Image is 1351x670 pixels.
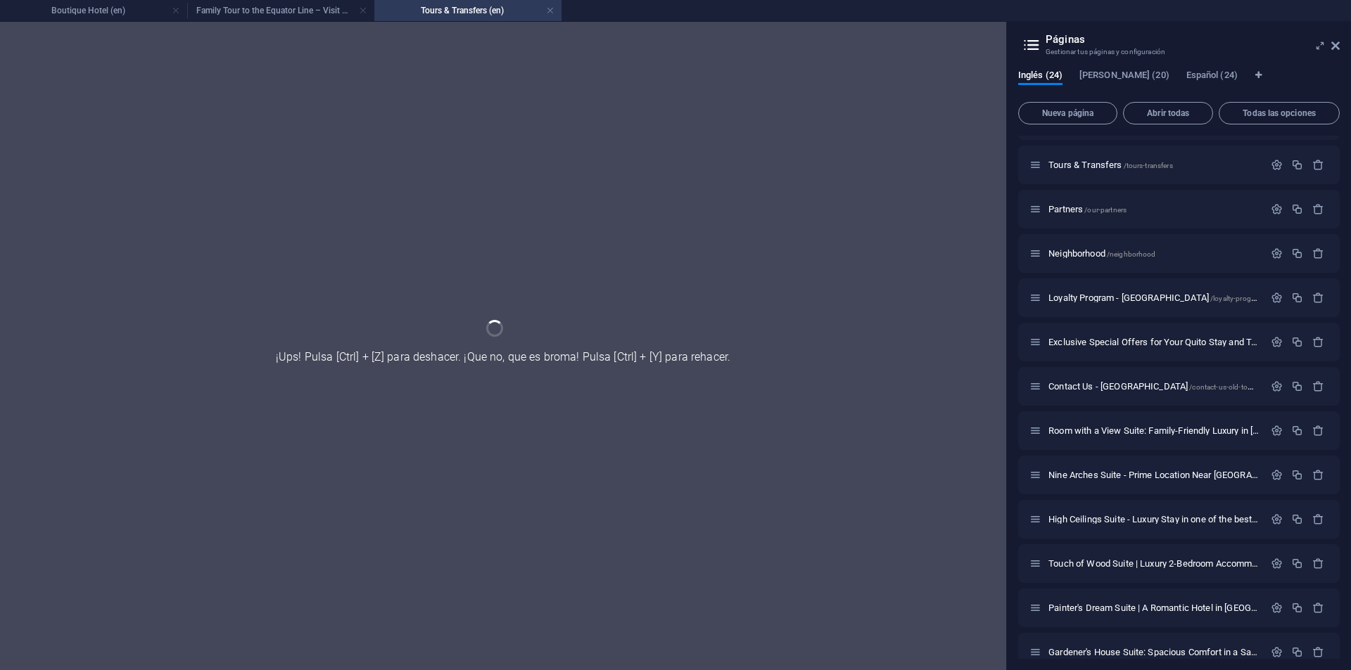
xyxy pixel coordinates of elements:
div: Configuración [1271,646,1283,658]
div: Configuración [1271,469,1283,481]
span: [PERSON_NAME] (20) [1079,67,1169,86]
span: Todas las opciones [1225,109,1333,117]
div: Pestañas de idiomas [1018,70,1340,96]
span: Inglés (24) [1018,67,1063,86]
div: High Ceilings Suite - Luxury Stay in one of the best hotels in [GEOGRAPHIC_DATA] [1044,515,1264,524]
div: Neighborhood/neighborhood [1044,249,1264,258]
div: Duplicar [1291,336,1303,348]
div: Configuración [1271,602,1283,614]
div: Loyalty Program - [GEOGRAPHIC_DATA]/loyalty-program-old-town-[GEOGRAPHIC_DATA]-suites [1044,293,1264,302]
div: Duplicar [1291,513,1303,525]
div: Eliminar [1312,558,1324,569]
div: Touch of Wood Suite | Luxury 2-Bedroom Accommodation in [GEOGRAPHIC_DATA] [1044,559,1264,568]
div: Configuración [1271,513,1283,525]
div: Eliminar [1312,159,1324,171]
span: Abrir todas [1129,109,1207,117]
h2: Páginas [1046,33,1340,46]
div: Gardener's House Suite: Spacious Comfort in a Safe Neighborhood [1044,648,1264,657]
div: Nine Arches Suite - Prime Location Near [GEOGRAPHIC_DATA]’s Landmarks [1044,470,1264,479]
div: Eliminar [1312,380,1324,392]
span: Nueva página [1025,109,1111,117]
div: Duplicar [1291,425,1303,437]
span: /tours-transfers [1124,162,1173,169]
div: Exclusive Special Offers for Your Quito Stay and Tours [1044,337,1264,347]
span: /our-partners [1084,206,1127,214]
button: Todas las opciones [1219,102,1340,124]
div: Duplicar [1291,469,1303,481]
div: Configuración [1271,380,1283,392]
div: Eliminar [1312,292,1324,304]
div: Eliminar [1312,203,1324,215]
div: Eliminar [1312,646,1324,658]
div: Configuración [1271,336,1283,348]
span: Haz clic para abrir la página [1048,248,1155,259]
div: Eliminar [1312,602,1324,614]
div: Duplicar [1291,159,1303,171]
div: Partners/our-partners [1044,205,1264,214]
div: Configuración [1271,247,1283,259]
div: Duplicar [1291,380,1303,392]
div: Eliminar [1312,247,1324,259]
h3: Gestionar tus páginas y configuración [1046,46,1312,58]
div: Configuración [1271,159,1283,171]
div: Eliminar [1312,513,1324,525]
div: Eliminar [1312,336,1324,348]
button: Abrir todas [1123,102,1213,124]
div: Eliminar [1312,425,1324,437]
div: Configuración [1271,425,1283,437]
div: Tours & Transfers/tours-transfers [1044,160,1264,169]
h4: Tours & Transfers (en) [374,3,562,18]
div: Duplicar [1291,292,1303,304]
div: Eliminar [1312,469,1324,481]
span: Español (24) [1186,67,1238,86]
span: /neighborhood [1107,250,1156,258]
div: Duplicar [1291,646,1303,658]
button: Nueva página [1018,102,1117,124]
div: Duplicar [1291,203,1303,215]
span: Haz clic para abrir la página [1048,204,1127,214]
div: Configuración [1271,203,1283,215]
div: Contact Us - [GEOGRAPHIC_DATA]/contact-us-old-town-[GEOGRAPHIC_DATA]-suites [1044,382,1264,391]
div: Duplicar [1291,602,1303,614]
div: Configuración [1271,558,1283,569]
span: Haz clic para abrir la página [1048,160,1173,170]
div: Painter's Dream Suite | A Romantic Hotel in [GEOGRAPHIC_DATA]’s Charming Center for Couples [1044,603,1264,612]
div: Configuración [1271,292,1283,304]
div: Room with a View Suite: Family-Friendly Luxury in [GEOGRAPHIC_DATA] [1044,426,1264,435]
div: Duplicar [1291,247,1303,259]
div: Duplicar [1291,558,1303,569]
h4: Family Tour to the Equator Line – Visit Mitad del Mundo from [GEOGRAPHIC_DATA] (en) [187,3,374,18]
